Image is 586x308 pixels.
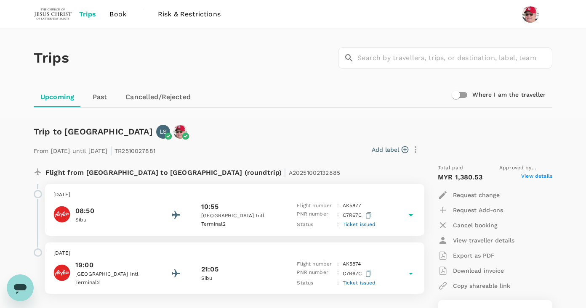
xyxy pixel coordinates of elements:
p: From [DATE] until [DATE] TR2510027881 [34,142,155,157]
p: Flight number [297,202,334,210]
p: Status [297,221,334,229]
input: Search by travellers, trips, or destination, label, team [357,47,552,68]
p: : [337,269,339,279]
p: Sibu [201,274,277,283]
a: Upcoming [34,87,81,107]
span: View details [521,172,552,182]
button: Download invoice [438,263,504,278]
p: : [337,279,339,287]
span: | [110,145,112,156]
h1: Trips [34,29,69,87]
span: Approved by [499,164,552,172]
button: View traveller details [438,233,514,248]
p: Request Add-ons [453,206,503,214]
button: Cancel booking [438,218,498,233]
p: View traveller details [453,236,514,245]
p: Download invoice [453,266,504,275]
p: Sibu [75,216,151,224]
p: PNR number [297,210,334,221]
p: : [337,210,339,221]
p: 19:00 [75,260,151,270]
p: LS [160,127,167,136]
p: : [337,202,339,210]
p: C7R67C [343,210,373,221]
img: Scott Thomas Sucher [522,6,539,23]
p: Flight number [297,260,334,269]
p: : [337,260,339,269]
p: Flight from [GEOGRAPHIC_DATA] to [GEOGRAPHIC_DATA] (roundtrip) [45,164,340,179]
iframe: Button to launch messaging window [7,274,34,301]
p: Terminal 2 [75,279,151,287]
img: The Malaysian Church of Jesus Christ of Latter-day Saints [34,5,72,24]
button: Add label [372,145,408,154]
button: Export as PDF [438,248,495,263]
span: Ticket issued [343,221,376,227]
p: : [337,221,339,229]
p: [GEOGRAPHIC_DATA] Intl [75,270,151,279]
p: Cancel booking [453,221,498,229]
h6: Trip to [GEOGRAPHIC_DATA] [34,125,153,138]
p: [DATE] [53,249,416,258]
span: A20251002132885 [289,169,340,176]
p: 08:50 [75,206,151,216]
a: Past [81,87,119,107]
img: AirAsia [53,264,70,281]
h6: Where I am the traveller [472,90,546,100]
span: Book [109,9,126,19]
span: Risk & Restrictions [158,9,221,19]
p: C7R67C [343,269,373,279]
p: PNR number [297,269,334,279]
p: 10:55 [201,202,218,212]
p: MYR 1,380.53 [438,172,482,182]
button: Copy shareable link [438,278,510,293]
span: Total paid [438,164,463,172]
p: [GEOGRAPHIC_DATA] Intl [201,212,277,220]
p: 21:05 [201,264,218,274]
button: Request Add-ons [438,203,503,218]
p: Status [297,279,334,287]
p: [DATE] [53,191,416,199]
p: Request change [453,191,500,199]
a: Cancelled/Rejected [119,87,197,107]
span: Ticket issued [343,280,376,286]
span: Trips [79,9,96,19]
button: Request change [438,187,500,203]
p: AK 5877 [343,202,362,210]
img: AirAsia [53,206,70,223]
p: AK 5874 [343,260,361,269]
span: | [284,166,286,178]
p: Copy shareable link [453,282,510,290]
img: avatar-68ddde6f38adf.jpeg [173,125,187,139]
p: Export as PDF [453,251,495,260]
p: Terminal 2 [201,220,277,229]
